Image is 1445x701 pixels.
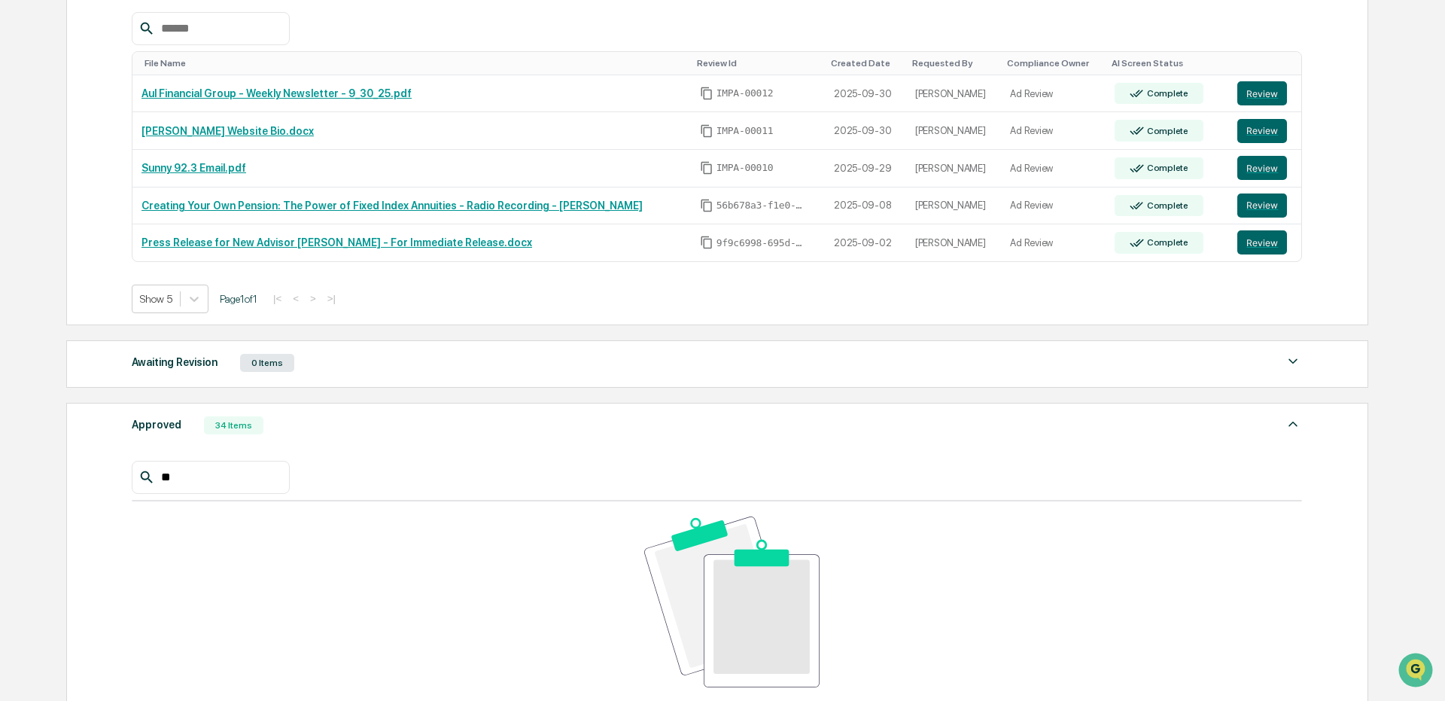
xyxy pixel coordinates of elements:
div: Complete [1144,200,1188,211]
span: Copy Id [700,199,713,212]
div: 🖐️ [15,191,27,203]
a: Creating Your Own Pension: The Power of Fixed Index Annuities - Radio Recording - [PERSON_NAME] [141,200,643,212]
div: We're available if you need us! [51,130,190,142]
span: Attestations [124,190,187,205]
img: No data [644,517,820,688]
a: Review [1237,81,1292,105]
td: [PERSON_NAME] [906,187,1001,225]
img: caret [1284,415,1302,433]
div: 🔎 [15,220,27,232]
span: Pylon [150,255,182,267]
button: Review [1237,194,1287,218]
td: 2025-09-08 [825,187,906,225]
span: Copy Id [700,124,713,138]
span: Preclearance [30,190,97,205]
span: Copy Id [700,236,713,249]
div: Toggle SortBy [1112,58,1222,69]
button: < [288,292,303,305]
img: caret [1284,352,1302,370]
span: Data Lookup [30,218,95,233]
a: 🗄️Attestations [103,184,193,211]
span: Copy Id [700,87,713,100]
td: Ad Review [1001,75,1106,113]
a: 🔎Data Lookup [9,212,101,239]
button: Review [1237,156,1287,180]
div: Toggle SortBy [831,58,900,69]
td: Ad Review [1001,112,1106,150]
a: [PERSON_NAME] Website Bio.docx [141,125,314,137]
div: Approved [132,415,181,434]
div: 🗄️ [109,191,121,203]
td: [PERSON_NAME] [906,112,1001,150]
span: IMPA-00011 [716,125,774,137]
div: Complete [1144,88,1188,99]
div: Toggle SortBy [697,58,819,69]
span: IMPA-00010 [716,162,774,174]
td: [PERSON_NAME] [906,75,1001,113]
td: 2025-09-02 [825,224,906,261]
a: 🖐️Preclearance [9,184,103,211]
div: 34 Items [204,416,263,434]
button: Review [1237,119,1287,143]
a: Review [1237,194,1292,218]
td: [PERSON_NAME] [906,224,1001,261]
a: Aul Financial Group - Weekly Newsletter - 9_30_25.pdf [141,87,412,99]
button: |< [269,292,286,305]
a: Sunny 92.3 Email.pdf [141,162,246,174]
td: Ad Review [1001,187,1106,225]
span: Copy Id [700,161,713,175]
button: Start new chat [256,120,274,138]
button: Review [1237,81,1287,105]
div: Complete [1144,126,1188,136]
td: 2025-09-30 [825,75,906,113]
td: Ad Review [1001,224,1106,261]
div: Toggle SortBy [1240,58,1295,69]
iframe: Open customer support [1397,651,1437,692]
a: Review [1237,230,1292,254]
a: Press Release for New Advisor [PERSON_NAME] - For Immediate Release.docx [141,236,532,248]
td: 2025-09-30 [825,112,906,150]
a: Powered byPylon [106,254,182,267]
div: Complete [1144,163,1188,173]
button: > [306,292,321,305]
td: Ad Review [1001,150,1106,187]
span: 9f9c6998-695d-4253-9fda-b5ae0bd1ebcd [716,237,807,249]
a: Review [1237,156,1292,180]
div: 0 Items [240,354,294,372]
span: Page 1 of 1 [220,293,257,305]
td: [PERSON_NAME] [906,150,1001,187]
span: 56b678a3-f1e0-4374-8cfb-36862cc478e0 [716,200,807,212]
img: 1746055101610-c473b297-6a78-478c-a979-82029cc54cd1 [15,115,42,142]
span: IMPA-00012 [716,87,774,99]
div: Awaiting Revision [132,352,218,372]
div: Complete [1144,237,1188,248]
td: 2025-09-29 [825,150,906,187]
div: Toggle SortBy [912,58,995,69]
div: Toggle SortBy [1007,58,1100,69]
button: Review [1237,230,1287,254]
a: Review [1237,119,1292,143]
div: Start new chat [51,115,247,130]
p: How can we help? [15,32,274,56]
div: Toggle SortBy [144,58,685,69]
button: >| [323,292,340,305]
